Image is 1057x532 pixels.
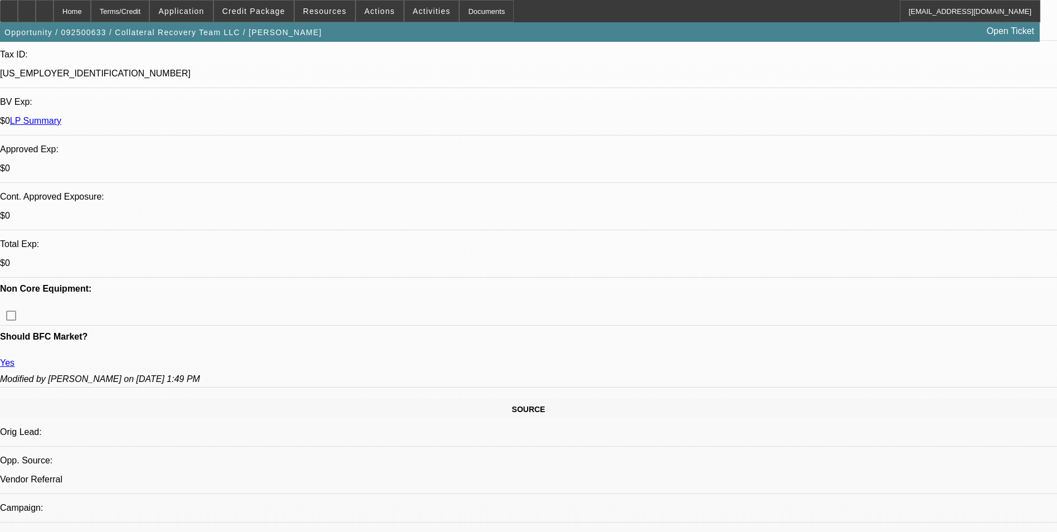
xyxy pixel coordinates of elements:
[356,1,403,22] button: Actions
[364,7,395,16] span: Actions
[405,1,459,22] button: Activities
[982,22,1039,41] a: Open Ticket
[512,405,545,414] span: SOURCE
[295,1,355,22] button: Resources
[303,7,347,16] span: Resources
[4,28,322,37] span: Opportunity / 092500633 / Collateral Recovery Team LLC / [PERSON_NAME]
[222,7,285,16] span: Credit Package
[413,7,451,16] span: Activities
[150,1,212,22] button: Application
[214,1,294,22] button: Credit Package
[158,7,204,16] span: Application
[10,116,61,125] a: LP Summary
